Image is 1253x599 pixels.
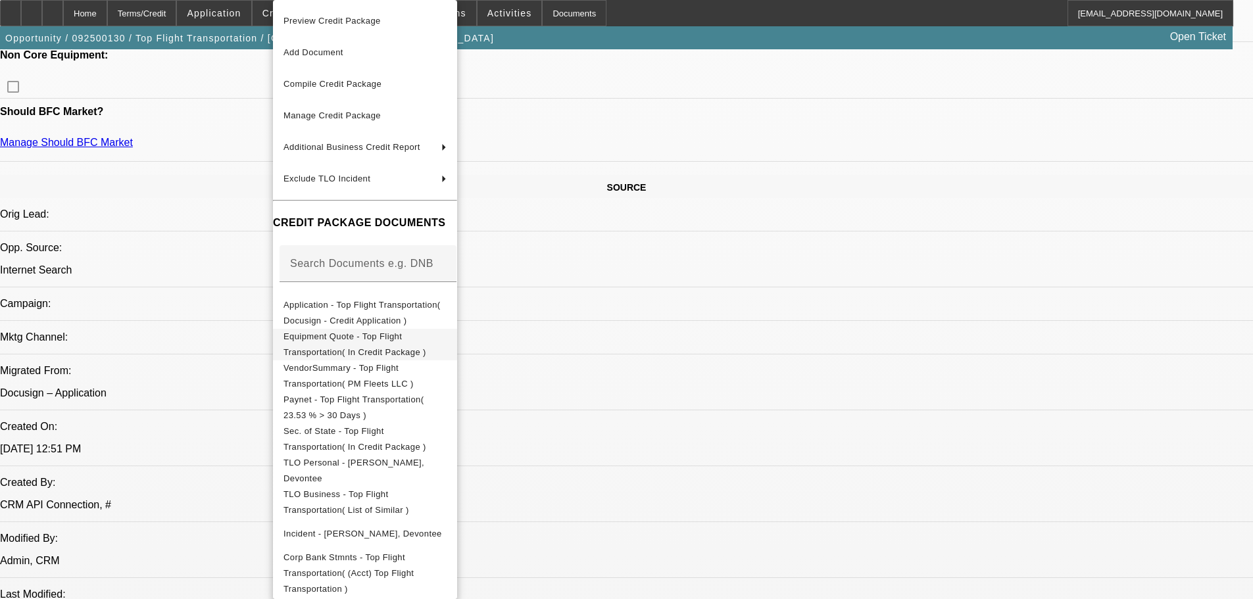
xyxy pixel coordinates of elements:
span: Incident - [PERSON_NAME], Devontee [283,529,442,539]
span: Paynet - Top Flight Transportation( 23.53 % > 30 Days ) [283,395,424,420]
span: TLO Business - Top Flight Transportation( List of Similar ) [283,489,409,515]
span: VendorSummary - Top Flight Transportation( PM Fleets LLC ) [283,363,414,389]
h4: CREDIT PACKAGE DOCUMENTS [273,215,457,231]
button: TLO Business - Top Flight Transportation( List of Similar ) [273,487,457,518]
span: Exclude TLO Incident [283,174,370,183]
span: Compile Credit Package [283,79,381,89]
button: VendorSummary - Top Flight Transportation( PM Fleets LLC ) [273,360,457,392]
button: Equipment Quote - Top Flight Transportation( In Credit Package ) [273,329,457,360]
span: Sec. of State - Top Flight Transportation( In Credit Package ) [283,426,426,452]
button: Incident - Delaney, Devontee [273,518,457,550]
span: Additional Business Credit Report [283,142,420,152]
button: Sec. of State - Top Flight Transportation( In Credit Package ) [273,423,457,455]
button: Corp Bank Stmnts - Top Flight Transportation( (Acct) Top Flight Transportation ) [273,550,457,597]
button: Paynet - Top Flight Transportation( 23.53 % > 30 Days ) [273,392,457,423]
button: Application - Top Flight Transportation( Docusign - Credit Application ) [273,297,457,329]
button: TLO Personal - Delaney, Devontee [273,455,457,487]
span: Corp Bank Stmnts - Top Flight Transportation( (Acct) Top Flight Transportation ) [283,552,414,594]
span: Add Document [283,47,343,57]
mat-label: Search Documents e.g. DNB [290,258,433,269]
span: TLO Personal - [PERSON_NAME], Devontee [283,458,424,483]
span: Preview Credit Package [283,16,381,26]
span: Equipment Quote - Top Flight Transportation( In Credit Package ) [283,331,426,357]
span: Manage Credit Package [283,110,381,120]
span: Application - Top Flight Transportation( Docusign - Credit Application ) [283,300,441,325]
